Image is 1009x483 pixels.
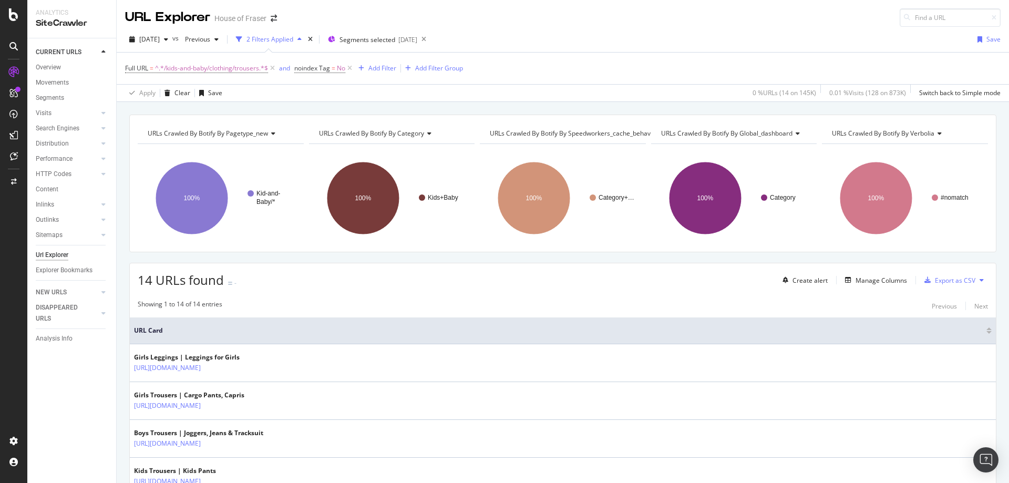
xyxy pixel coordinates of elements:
button: [DATE] [125,31,172,48]
div: Add Filter [368,64,396,73]
span: Previous [181,35,210,44]
h4: URLs Crawled By Botify By pagetype_new [146,125,294,142]
div: times [306,34,315,45]
span: = [332,64,335,73]
div: Sitemaps [36,230,63,241]
h4: URLs Crawled By Botify By global_dashboard [659,125,808,142]
span: Segments selected [339,35,395,44]
span: vs [172,34,181,43]
a: [URL][DOMAIN_NAME] [134,400,201,411]
text: Category [770,194,796,201]
button: Previous [181,31,223,48]
div: Clear [174,88,190,97]
span: No [337,61,345,76]
button: Add Filter [354,62,396,75]
text: Kids+Baby [428,194,458,201]
a: Movements [36,77,109,88]
a: Segments [36,93,109,104]
div: Apply [139,88,156,97]
button: Export as CSV [920,272,975,289]
a: Analysis Info [36,333,109,344]
div: Search Engines [36,123,79,134]
button: Add Filter Group [401,62,463,75]
text: 100% [355,194,371,202]
a: CURRENT URLS [36,47,98,58]
text: 100% [184,194,200,202]
span: URLs Crawled By Botify By global_dashboard [661,129,792,138]
div: 2 Filters Applied [246,35,293,44]
svg: A chart. [309,152,473,244]
text: #nomatch [941,194,969,201]
div: Distribution [36,138,69,149]
a: Outlinks [36,214,98,225]
text: 100% [868,194,884,202]
h4: URLs Crawled By Botify By speedworkers_cache_behaviors [488,125,677,142]
a: HTTP Codes [36,169,98,180]
div: - [234,279,236,287]
span: ^.*/kids-and-baby/clothing/trousers.*$ [155,61,268,76]
div: Analytics [36,8,108,17]
span: URL Card [134,326,984,335]
span: Full URL [125,64,148,73]
a: Inlinks [36,199,98,210]
button: Save [195,85,222,101]
div: Url Explorer [36,250,68,261]
div: Overview [36,62,61,73]
div: URL Explorer [125,8,210,26]
text: Baby/* [256,198,275,205]
a: Content [36,184,109,195]
div: Manage Columns [856,276,907,285]
div: Next [974,302,988,311]
svg: A chart. [822,152,986,244]
button: Apply [125,85,156,101]
div: Girls Leggings | Leggings for Girls [134,353,246,362]
div: NEW URLS [36,287,67,298]
div: and [279,64,290,73]
button: Segments selected[DATE] [324,31,417,48]
a: Performance [36,153,98,165]
div: arrow-right-arrow-left [271,15,277,22]
div: Previous [932,302,957,311]
a: NEW URLS [36,287,98,298]
a: Explorer Bookmarks [36,265,109,276]
div: Outlinks [36,214,59,225]
div: Performance [36,153,73,165]
div: Content [36,184,58,195]
div: Segments [36,93,64,104]
a: Visits [36,108,98,119]
div: CURRENT URLS [36,47,81,58]
button: 2 Filters Applied [232,31,306,48]
a: [URL][DOMAIN_NAME] [134,438,201,449]
svg: A chart. [138,152,302,244]
div: House of Fraser [214,13,266,24]
div: Analysis Info [36,333,73,344]
span: URLs Crawled By Botify By category [319,129,424,138]
div: Explorer Bookmarks [36,265,92,276]
text: Category+… [599,194,634,201]
div: Add Filter Group [415,64,463,73]
button: Manage Columns [841,274,907,286]
button: Previous [932,300,957,312]
span: = [150,64,153,73]
div: Create alert [792,276,828,285]
span: URLs Crawled By Botify By verbolia [832,129,934,138]
div: [DATE] [398,35,417,44]
text: Kid-and- [256,190,280,197]
svg: A chart. [651,152,816,244]
div: Save [986,35,1001,44]
a: Url Explorer [36,250,109,261]
svg: A chart. [480,152,644,244]
a: [URL][DOMAIN_NAME] [134,363,201,373]
div: Movements [36,77,69,88]
div: Visits [36,108,52,119]
div: SiteCrawler [36,17,108,29]
span: URLs Crawled By Botify By pagetype_new [148,129,268,138]
a: Distribution [36,138,98,149]
button: Create alert [778,272,828,289]
button: Next [974,300,988,312]
span: URLs Crawled By Botify By speedworkers_cache_behaviors [490,129,662,138]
